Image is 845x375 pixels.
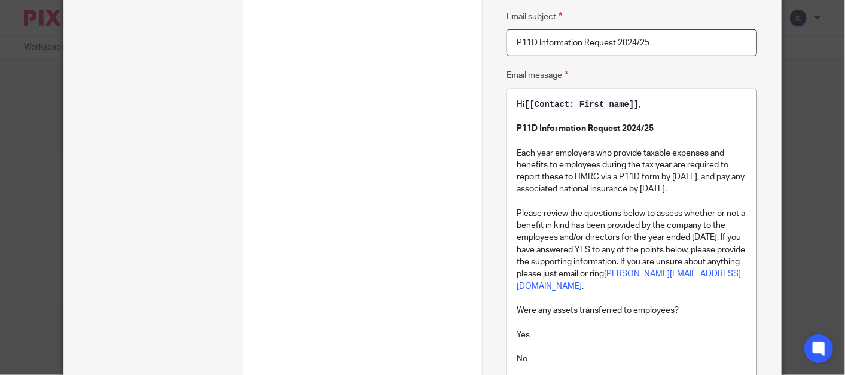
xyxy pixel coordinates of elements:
p: Please review the questions below to assess whether or not a benefit in kind has been provided by... [517,208,747,292]
p: No [517,353,747,365]
span: [[Contact: First name]] [524,100,639,109]
p: Each year employers who provide taxable expenses and benefits to employees during the tax year ar... [517,147,747,196]
a: [PERSON_NAME][EMAIL_ADDRESS][DOMAIN_NAME] [517,270,741,290]
p: Yes [517,329,747,341]
label: Email message [507,68,568,82]
p: Were any assets transferred to employees? [517,304,747,316]
strong: P11D Information Request 2024/25 [517,124,654,133]
input: Subject [507,29,757,56]
p: Hi , [517,99,747,111]
label: Email subject [507,10,562,23]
